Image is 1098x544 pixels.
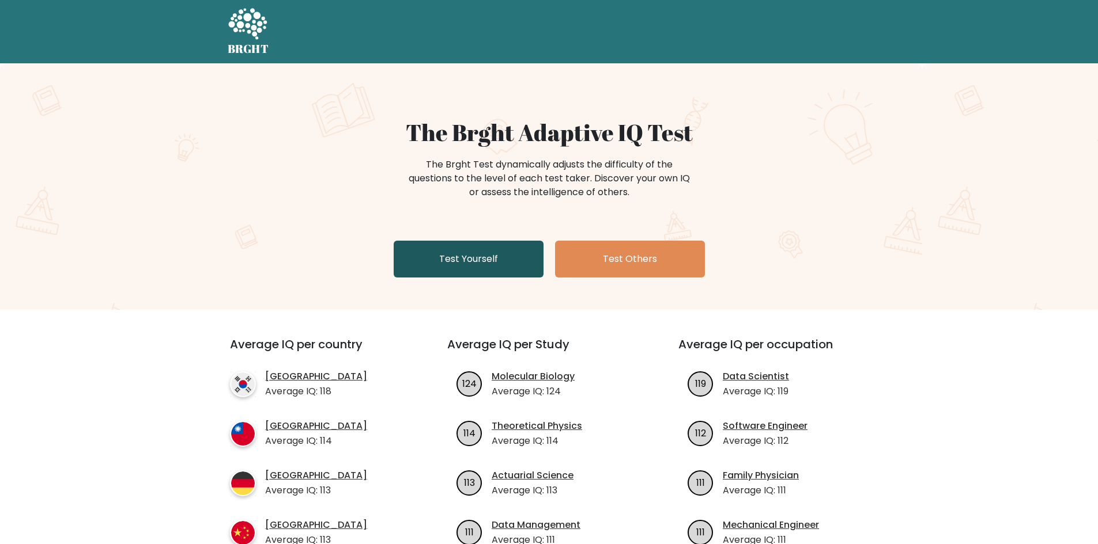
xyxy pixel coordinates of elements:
[268,119,831,146] h1: The Brght Adaptive IQ Test
[723,518,819,532] a: Mechanical Engineer
[723,370,789,383] a: Data Scientist
[228,42,269,56] h5: BRGHT
[230,337,406,365] h3: Average IQ per country
[265,434,367,448] p: Average IQ: 114
[492,419,582,433] a: Theoretical Physics
[265,469,367,482] a: [GEOGRAPHIC_DATA]
[695,426,706,439] text: 112
[463,426,476,439] text: 114
[696,525,705,538] text: 111
[228,5,269,59] a: BRGHT
[265,385,367,398] p: Average IQ: 118
[492,370,575,383] a: Molecular Biology
[492,469,573,482] a: Actuarial Science
[230,421,256,447] img: country
[405,158,693,199] div: The Brght Test dynamically adjusts the difficulty of the questions to the level of each test take...
[447,337,651,365] h3: Average IQ per Study
[265,419,367,433] a: [GEOGRAPHIC_DATA]
[464,475,475,489] text: 113
[723,419,808,433] a: Software Engineer
[394,241,544,277] a: Test Yourself
[230,470,256,496] img: country
[723,484,799,497] p: Average IQ: 111
[555,241,705,277] a: Test Others
[492,434,582,448] p: Average IQ: 114
[230,371,256,397] img: country
[265,518,367,532] a: [GEOGRAPHIC_DATA]
[492,518,580,532] a: Data Management
[695,376,706,390] text: 119
[265,484,367,497] p: Average IQ: 113
[265,370,367,383] a: [GEOGRAPHIC_DATA]
[723,469,799,482] a: Family Physician
[465,525,474,538] text: 111
[678,337,882,365] h3: Average IQ per occupation
[492,484,573,497] p: Average IQ: 113
[492,385,575,398] p: Average IQ: 124
[696,475,705,489] text: 111
[723,385,789,398] p: Average IQ: 119
[723,434,808,448] p: Average IQ: 112
[462,376,477,390] text: 124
